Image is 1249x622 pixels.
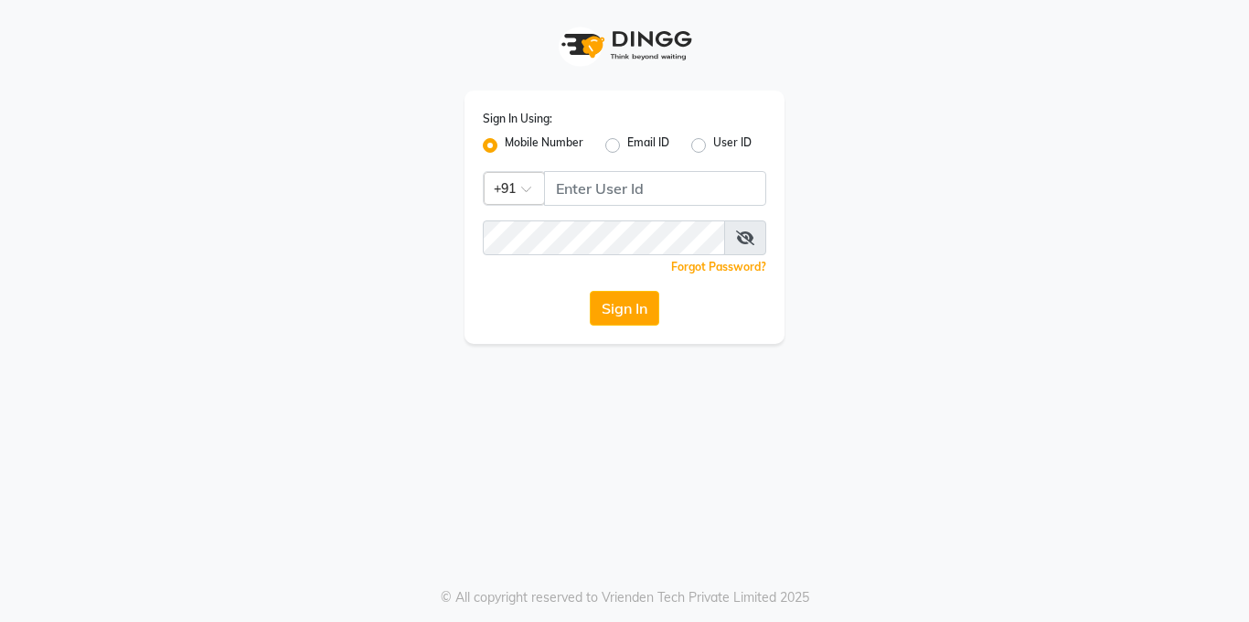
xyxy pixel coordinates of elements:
[544,171,766,206] input: Username
[713,134,752,156] label: User ID
[671,260,766,273] a: Forgot Password?
[505,134,583,156] label: Mobile Number
[483,111,552,127] label: Sign In Using:
[483,220,725,255] input: Username
[590,291,659,326] button: Sign In
[551,18,698,72] img: logo1.svg
[627,134,669,156] label: Email ID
